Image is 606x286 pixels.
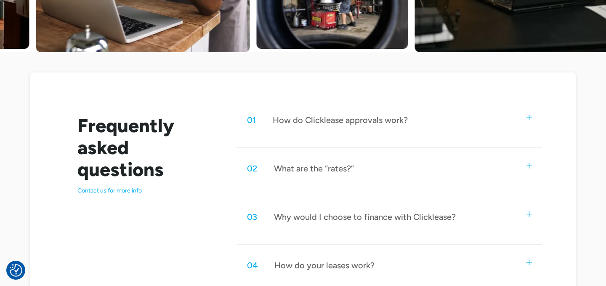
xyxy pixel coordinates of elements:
img: small plus [526,163,532,168]
div: 01 [247,115,256,126]
img: small plus [526,211,532,217]
div: How do Clicklease approvals work? [273,115,408,126]
p: Contact us for more info [77,187,217,195]
div: 03 [247,211,257,222]
div: Why would I choose to finance with Clicklease? [274,211,456,222]
h2: Frequently asked questions [77,115,217,180]
div: 04 [247,260,258,271]
img: small plus [526,115,532,120]
button: Consent Preferences [10,264,22,277]
div: 02 [247,163,257,174]
div: What are the “rates?” [274,163,354,174]
div: How do your leases work? [274,260,375,271]
img: Revisit consent button [10,264,22,277]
